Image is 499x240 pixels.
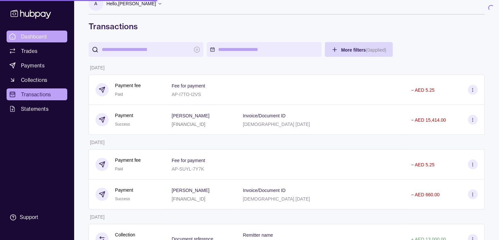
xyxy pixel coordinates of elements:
[172,113,209,118] p: [PERSON_NAME]
[115,186,133,194] p: Payment
[172,122,205,127] p: [FINANCIAL_ID]
[243,122,310,127] p: [DEMOGRAPHIC_DATA] [DATE]
[7,103,67,115] a: Statements
[102,42,190,57] input: search
[172,196,205,202] p: [FINANCIAL_ID]
[366,47,386,53] p: ( 0 applied)
[172,92,201,97] p: AP-I7TO-I2VS
[7,31,67,42] a: Dashboard
[325,42,393,57] button: More filters(0applied)
[7,74,67,86] a: Collections
[90,214,105,220] p: [DATE]
[411,162,434,167] p: − AED 5.25
[115,167,123,171] span: Paid
[7,60,67,71] a: Payments
[90,65,105,70] p: [DATE]
[20,214,38,221] div: Support
[172,188,209,193] p: [PERSON_NAME]
[115,92,123,97] span: Paid
[411,117,446,123] p: − AED 15,414.00
[172,166,204,172] p: AP-SUYL-7Y7K
[243,188,285,193] p: Invoice/Document ID
[243,232,273,238] p: Remitter name
[21,76,47,84] span: Collections
[172,158,205,163] p: Fee for payment
[115,231,135,238] p: Collection
[21,47,37,55] span: Trades
[21,33,47,40] span: Dashboard
[89,21,485,32] h1: Transactions
[21,105,49,113] span: Statements
[172,83,205,88] p: Fee for payment
[243,113,285,118] p: Invoice/Document ID
[7,210,67,224] a: Support
[21,61,45,69] span: Payments
[115,82,141,89] p: Payment fee
[21,90,51,98] span: Transactions
[115,122,130,127] span: Success
[341,47,386,53] span: More filters
[115,112,133,119] p: Payment
[115,197,130,201] span: Success
[411,87,434,93] p: − AED 5.25
[115,156,141,164] p: Payment fee
[7,45,67,57] a: Trades
[243,196,310,202] p: [DEMOGRAPHIC_DATA] [DATE]
[411,192,440,197] p: − AED 660.00
[90,140,105,145] p: [DATE]
[7,88,67,100] a: Transactions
